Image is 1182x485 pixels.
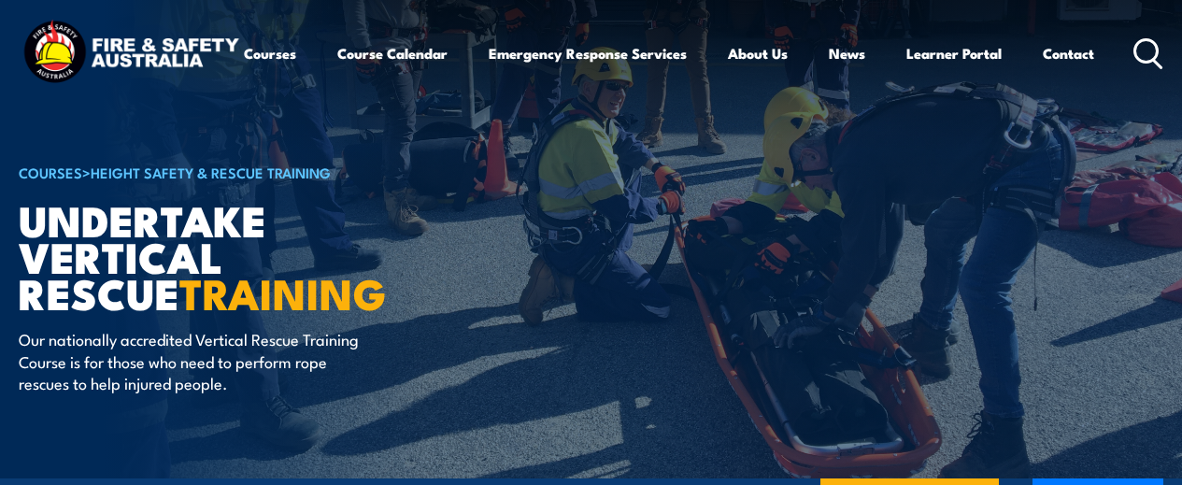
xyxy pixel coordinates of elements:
a: Course Calendar [337,31,448,76]
p: Our nationally accredited Vertical Rescue Training Course is for those who need to perform rope r... [19,328,360,393]
a: Emergency Response Services [489,31,687,76]
a: Learner Portal [906,31,1002,76]
strong: TRAINING [179,260,387,324]
h1: Undertake Vertical Rescue [19,201,480,310]
a: Courses [244,31,296,76]
a: COURSES [19,162,82,182]
a: Height Safety & Rescue Training [91,162,331,182]
a: Contact [1043,31,1094,76]
a: News [829,31,865,76]
a: About Us [728,31,788,76]
h6: > [19,161,480,183]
